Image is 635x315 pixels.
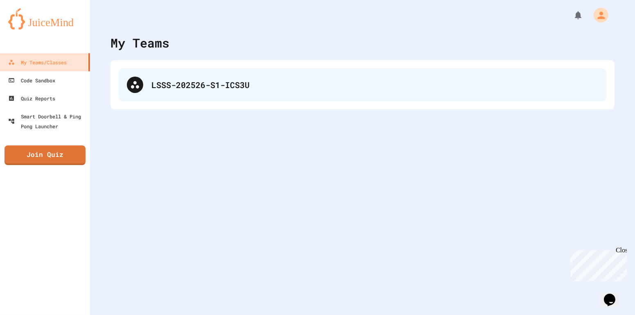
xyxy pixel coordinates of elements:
div: My Notifications [558,8,585,22]
div: My Teams [110,34,169,52]
iframe: chat widget [601,282,627,307]
img: logo-orange.svg [8,8,82,29]
div: My Account [585,6,610,25]
iframe: chat widget [567,247,627,281]
div: LSSS-202526-S1-ICS3U [119,68,606,101]
div: Chat with us now!Close [3,3,56,52]
div: My Teams/Classes [8,57,67,67]
div: Smart Doorbell & Ping Pong Launcher [8,111,87,131]
a: Join Quiz [5,145,86,165]
div: Code Sandbox [8,75,55,85]
div: Quiz Reports [8,93,55,103]
div: LSSS-202526-S1-ICS3U [151,79,598,91]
